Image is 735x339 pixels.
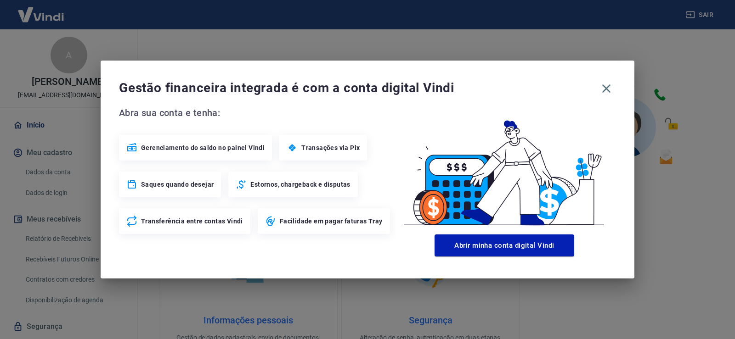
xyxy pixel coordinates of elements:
[393,106,616,231] img: Good Billing
[250,180,350,189] span: Estornos, chargeback e disputas
[119,106,393,120] span: Abra sua conta e tenha:
[141,143,265,152] span: Gerenciamento do saldo no painel Vindi
[119,79,597,97] span: Gestão financeira integrada é com a conta digital Vindi
[435,234,574,256] button: Abrir minha conta digital Vindi
[280,217,383,226] span: Facilidade em pagar faturas Tray
[141,217,243,226] span: Transferência entre contas Vindi
[301,143,360,152] span: Transações via Pix
[141,180,214,189] span: Saques quando desejar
